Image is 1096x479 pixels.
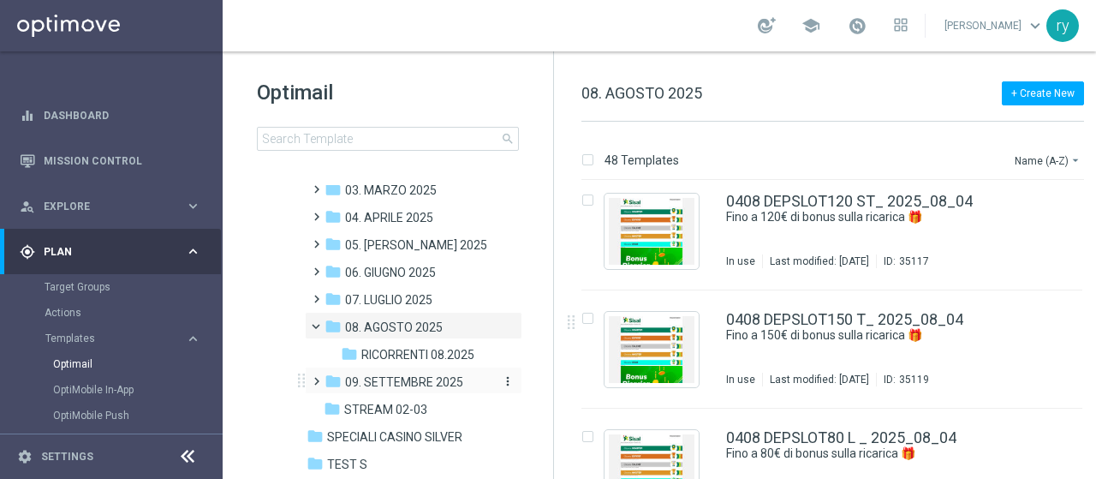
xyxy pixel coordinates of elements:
[876,254,929,268] div: ID:
[605,153,679,168] p: 48 Templates
[327,429,462,445] span: SPECIALI CASINO SILVER
[899,254,929,268] div: 35117
[20,199,35,214] i: person_search
[726,446,971,462] a: Fino a 80€ di bonus sulla ricarica 🎁
[763,373,876,386] div: Last modified: [DATE]
[19,109,202,123] button: equalizer Dashboard
[726,327,971,344] a: Fino a 150€ di bonus sulla ricarica 🎁
[45,332,202,345] button: Templates keyboard_arrow_right
[325,208,342,225] i: folder
[325,318,342,335] i: folder
[257,127,519,151] input: Search Template
[53,409,178,422] a: OptiMobile Push
[899,373,929,386] div: 35119
[53,403,221,428] div: OptiMobile Push
[45,306,178,320] a: Actions
[327,457,367,472] span: TEST S
[726,194,973,209] a: 0408 DEPSLOT120 ST_ 2025_08_04
[45,274,221,300] div: Target Groups
[726,209,971,225] a: Fino a 120€ di bonus sulla ricarica 🎁
[345,210,433,225] span: 04. APRILE 2025
[726,327,1010,344] div: Fino a 150€ di bonus sulla ricarica 🎁
[325,290,342,308] i: folder
[45,300,221,326] div: Actions
[19,245,202,259] button: gps_fixed Plan keyboard_arrow_right
[943,13,1046,39] a: [PERSON_NAME]keyboard_arrow_down
[20,244,35,260] i: gps_fixed
[325,181,342,198] i: folder
[185,243,201,260] i: keyboard_arrow_right
[20,138,201,183] div: Mission Control
[345,292,432,308] span: 07. LUGLIO 2025
[876,373,929,386] div: ID:
[361,347,474,362] span: RICORRENTI 08.2025
[497,374,515,390] button: more_vert
[501,374,515,388] i: more_vert
[325,263,342,280] i: folder
[20,244,185,260] div: Plan
[45,280,178,294] a: Target Groups
[1013,150,1084,171] button: Name (A-Z)arrow_drop_down
[341,345,358,362] i: folder
[609,316,694,383] img: 35119.jpeg
[44,138,201,183] a: Mission Control
[726,312,963,327] a: 0408 DEPSLOT150 T_ 2025_08_04
[45,333,185,344] div: Templates
[501,132,515,146] span: search
[726,209,1010,225] div: Fino a 120€ di bonus sulla ricarica 🎁
[1046,9,1079,42] div: ry
[726,373,755,386] div: In use
[345,183,437,198] span: 03. MARZO 2025
[1002,81,1084,105] button: + Create New
[53,377,221,403] div: OptiMobile In-App
[20,199,185,214] div: Explore
[307,455,324,472] i: folder
[325,373,342,390] i: folder
[726,430,956,446] a: 0408 DEPSLOT80 L _ 2025_08_04
[185,331,201,347] i: keyboard_arrow_right
[41,452,93,462] a: Settings
[185,198,201,214] i: keyboard_arrow_right
[344,402,427,417] span: STREAM 02-03
[324,400,341,417] i: folder
[19,200,202,213] button: person_search Explore keyboard_arrow_right
[609,198,694,265] img: 35117.jpeg
[53,428,221,454] div: Optipush
[763,254,876,268] div: Last modified: [DATE]
[1026,16,1045,35] span: keyboard_arrow_down
[19,154,202,168] button: Mission Control
[257,79,519,106] h1: Optimail
[44,247,185,257] span: Plan
[20,93,201,138] div: Dashboard
[20,108,35,123] i: equalizer
[345,320,443,335] span: 08. AGOSTO 2025
[53,351,221,377] div: Optimail
[325,236,342,253] i: folder
[345,374,463,390] span: 09. SETTEMBRE 2025
[726,446,1010,462] div: Fino a 80€ di bonus sulla ricarica 🎁
[345,237,487,253] span: 05. MAGGIO 2025
[801,16,820,35] span: school
[53,357,178,371] a: Optimail
[726,254,755,268] div: In use
[44,93,201,138] a: Dashboard
[307,428,324,445] i: folder
[53,383,178,397] a: OptiMobile In-App
[581,84,702,102] span: 08. AGOSTO 2025
[17,449,33,464] i: settings
[44,201,185,212] span: Explore
[345,265,436,280] span: 06. GIUGNO 2025
[45,333,168,344] span: Templates
[1069,153,1082,167] i: arrow_drop_down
